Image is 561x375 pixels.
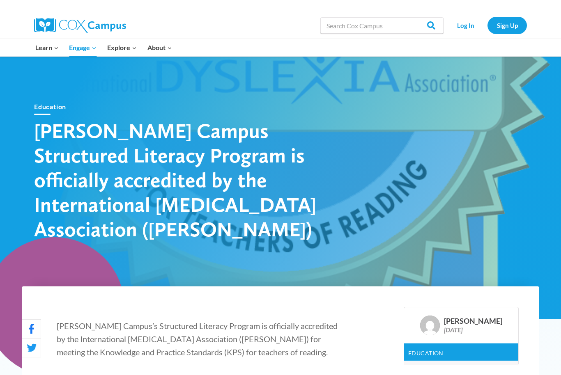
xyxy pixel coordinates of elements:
a: Sign Up [487,17,527,34]
a: Education [408,350,444,357]
input: Search Cox Campus [320,17,444,34]
nav: Secondary Navigation [448,17,527,34]
nav: Primary Navigation [30,39,177,56]
img: Cox Campus [34,18,126,33]
span: About [147,42,172,53]
span: Explore [107,42,137,53]
div: [DATE] [444,326,502,334]
div: [PERSON_NAME] [444,317,502,326]
span: Learn [35,42,59,53]
a: Log In [448,17,483,34]
h1: [PERSON_NAME] Campus Structured Literacy Program is officially accredited by the International [M... [34,118,322,241]
a: Education [34,103,66,110]
span: [PERSON_NAME] Campus’s Structured Literacy Program is officially accredited by the International ... [57,321,338,357]
span: Engage [69,42,97,53]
